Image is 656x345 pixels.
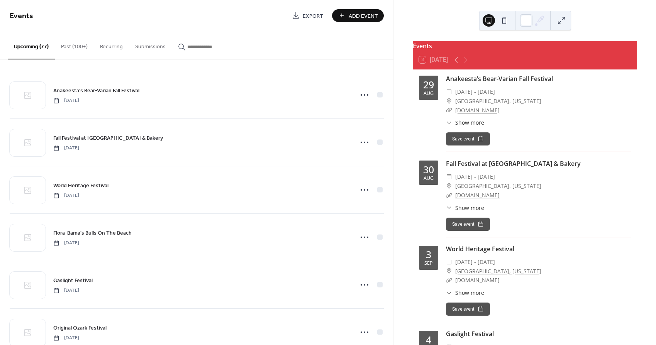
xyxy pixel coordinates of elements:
[455,276,500,284] a: [DOMAIN_NAME]
[455,96,541,106] a: [GEOGRAPHIC_DATA], [US_STATE]
[446,106,452,115] div: ​
[446,204,452,212] div: ​
[446,159,581,168] a: Fall Festival at [GEOGRAPHIC_DATA] & Bakery
[424,261,433,266] div: Sep
[53,97,79,104] span: [DATE]
[53,228,132,237] a: Flora-Bama's Bulls On The Beach
[446,257,452,267] div: ​
[446,118,452,127] div: ​
[53,335,79,342] span: [DATE]
[446,87,452,96] div: ​
[455,257,495,267] span: [DATE] - [DATE]
[446,191,452,200] div: ​
[424,91,434,96] div: Aug
[455,191,500,199] a: [DOMAIN_NAME]
[446,181,452,191] div: ​
[53,134,163,142] a: Fall Festival at [GEOGRAPHIC_DATA] & Bakery
[455,289,484,297] span: Show more
[55,31,94,59] button: Past (100+)
[53,240,79,247] span: [DATE]
[332,9,384,22] button: Add Event
[446,267,452,276] div: ​
[446,132,490,145] button: Save event
[53,181,108,190] a: World Heritage Festival
[455,267,541,276] a: [GEOGRAPHIC_DATA], [US_STATE]
[53,86,139,95] a: Anakeesta’s Bear-Varian Fall Festival
[53,192,79,199] span: [DATE]
[53,323,107,332] a: Original Ozark Festival
[10,8,33,24] span: Events
[455,107,500,114] a: [DOMAIN_NAME]
[53,276,93,285] a: Gaslight Festival
[303,12,323,20] span: Export
[446,289,484,297] button: ​Show more
[53,182,108,190] span: World Heritage Festival
[446,172,452,181] div: ​
[53,277,93,285] span: Gaslight Festival
[129,31,172,59] button: Submissions
[446,204,484,212] button: ​Show more
[446,96,452,106] div: ​
[349,12,378,20] span: Add Event
[455,87,495,96] span: [DATE] - [DATE]
[424,176,434,181] div: Aug
[455,172,495,181] span: [DATE] - [DATE]
[455,204,484,212] span: Show more
[446,245,514,253] a: World Heritage Festival
[455,181,541,191] span: [GEOGRAPHIC_DATA], [US_STATE]
[423,165,434,174] div: 30
[53,145,79,152] span: [DATE]
[455,118,484,127] span: Show more
[446,74,553,83] a: Anakeesta’s Bear-Varian Fall Festival
[94,31,129,59] button: Recurring
[426,335,431,345] div: 4
[413,41,637,51] div: Events
[446,118,484,127] button: ​Show more
[53,287,79,294] span: [DATE]
[446,303,490,316] button: Save event
[423,80,434,90] div: 29
[426,250,431,259] div: 3
[446,330,494,338] a: Gaslight Festival
[8,31,55,59] button: Upcoming (77)
[446,276,452,285] div: ​
[286,9,329,22] a: Export
[53,87,139,95] span: Anakeesta’s Bear-Varian Fall Festival
[446,289,452,297] div: ​
[446,218,490,231] button: Save event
